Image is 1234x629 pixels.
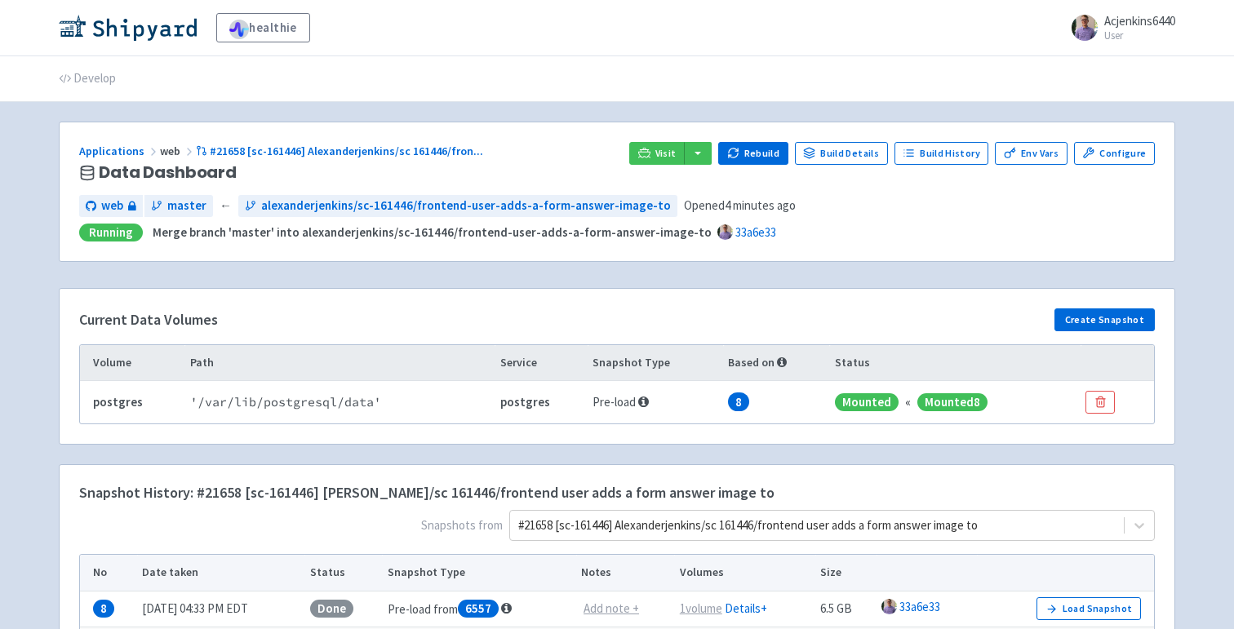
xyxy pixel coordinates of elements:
span: Acjenkins6440 [1104,13,1175,29]
button: Load Snapshot [1036,597,1141,620]
th: Status [304,555,382,591]
a: Env Vars [995,142,1067,165]
a: 33a6e33 [899,599,940,614]
div: « [905,393,911,412]
td: Pre-load from [382,591,575,627]
span: Done [310,600,353,618]
th: Service [495,345,588,381]
a: #21658 [sc-161446] Alexanderjenkins/sc 161446/fron... [196,144,486,158]
span: 8 [93,600,114,618]
th: Volume [80,345,184,381]
span: ← [220,197,232,215]
span: #21658 [sc-161446] Alexanderjenkins/sc 161446/fron ... [210,144,483,158]
img: Shipyard logo [59,15,197,41]
span: Mounted [835,393,899,412]
u: 1 volume [680,600,722,616]
b: postgres [93,394,143,410]
h4: Current Data Volumes [79,312,218,328]
a: Applications [79,144,160,158]
button: Create Snapshot [1054,308,1155,331]
div: Running [79,224,143,242]
a: Build Details [795,142,888,165]
span: Opened [684,197,796,215]
span: master [167,197,206,215]
span: 6557 [458,600,499,618]
strong: Merge branch 'master' into alexanderjenkins/sc-161446/frontend-user-adds-a-form-answer-image-to [153,224,712,240]
span: Snapshots from [79,510,1155,547]
b: postgres [500,394,550,410]
a: Details+ [725,600,767,616]
u: Add note + [584,600,639,616]
a: 33a6e33 [735,224,776,240]
a: Acjenkins6440 User [1062,15,1175,41]
th: Snapshot Type [588,345,723,381]
td: ' /var/lib/postgresql/data ' [184,381,495,423]
span: Data Dashboard [99,163,237,182]
span: 8 [728,392,749,411]
td: 6.5 GB [815,591,877,627]
th: Path [184,345,495,381]
time: 4 minutes ago [725,197,796,213]
a: Develop [59,56,116,102]
th: Date taken [137,555,305,591]
a: master [144,195,213,217]
small: User [1104,30,1175,41]
span: alexanderjenkins/sc-161446/frontend-user-adds-a-form-answer-image-to [261,197,671,215]
td: [DATE] 04:33 PM EDT [137,591,305,627]
a: Build History [894,142,989,165]
span: web [160,144,196,158]
a: web [79,195,143,217]
th: Snapshot Type [382,555,575,591]
h4: Snapshot History: #21658 [sc-161446] [PERSON_NAME]/sc 161446/frontend user adds a form answer ima... [79,485,775,501]
th: Volumes [674,555,815,591]
a: Configure [1074,142,1155,165]
a: alexanderjenkins/sc-161446/frontend-user-adds-a-form-answer-image-to [238,195,677,217]
span: Mounted 8 [917,393,988,412]
a: healthie [216,13,310,42]
a: Visit [629,142,685,165]
th: Status [829,345,1081,381]
span: Visit [655,147,677,160]
span: Pre-load [593,394,649,410]
th: No [80,555,137,591]
th: Notes [576,555,675,591]
th: Size [815,555,877,591]
span: web [101,197,123,215]
button: Rebuild [718,142,788,165]
th: Based on [723,345,830,381]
